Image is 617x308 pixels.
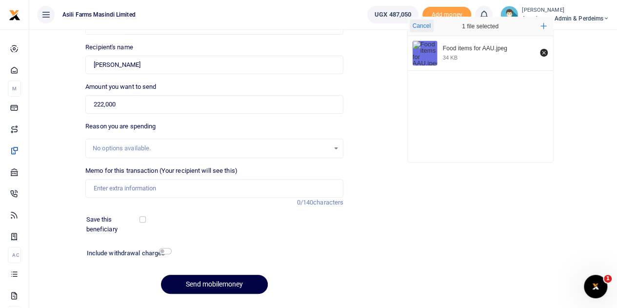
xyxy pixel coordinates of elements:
[59,10,139,19] span: Asili Farms Masindi Limited
[410,20,434,32] button: Cancel
[367,6,418,23] a: UGX 487,050
[522,14,609,23] span: Amatheon - Admin & Perdeims
[443,45,535,53] div: Food items for AAU.jpeg
[8,247,21,263] li: Ac
[85,122,156,131] label: Reason you are spending
[439,17,522,36] div: 1 file selected
[85,82,156,92] label: Amount you want to send
[161,275,268,294] button: Send mobilemoney
[85,166,238,176] label: Memo for this transaction (Your recipient will see this)
[413,41,437,65] img: Food items for AAU.jpeg
[604,275,612,283] span: 1
[500,6,609,23] a: profile-user [PERSON_NAME] Amatheon - Admin & Perdeims
[85,179,343,198] input: Enter extra information
[85,56,343,74] input: Loading name...
[9,11,20,18] a: logo-small logo-large logo-large
[422,10,471,18] a: Add money
[85,42,133,52] label: Recipient's name
[407,16,554,163] div: File Uploader
[443,54,458,61] div: 34 KB
[537,19,551,33] button: Add more files
[500,6,518,23] img: profile-user
[584,275,607,298] iframe: Intercom live chat
[86,215,141,234] label: Save this beneficiary
[85,95,343,114] input: UGX
[297,199,314,206] span: 0/140
[8,81,21,97] li: M
[538,47,549,58] button: Remove file
[375,10,411,20] span: UGX 487,050
[363,6,422,23] li: Wallet ballance
[313,199,343,206] span: characters
[522,6,609,15] small: [PERSON_NAME]
[93,144,329,153] div: No options available.
[422,7,471,23] li: Toup your wallet
[422,7,471,23] span: Add money
[9,9,20,21] img: logo-small
[87,249,167,257] h6: Include withdrawal charges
